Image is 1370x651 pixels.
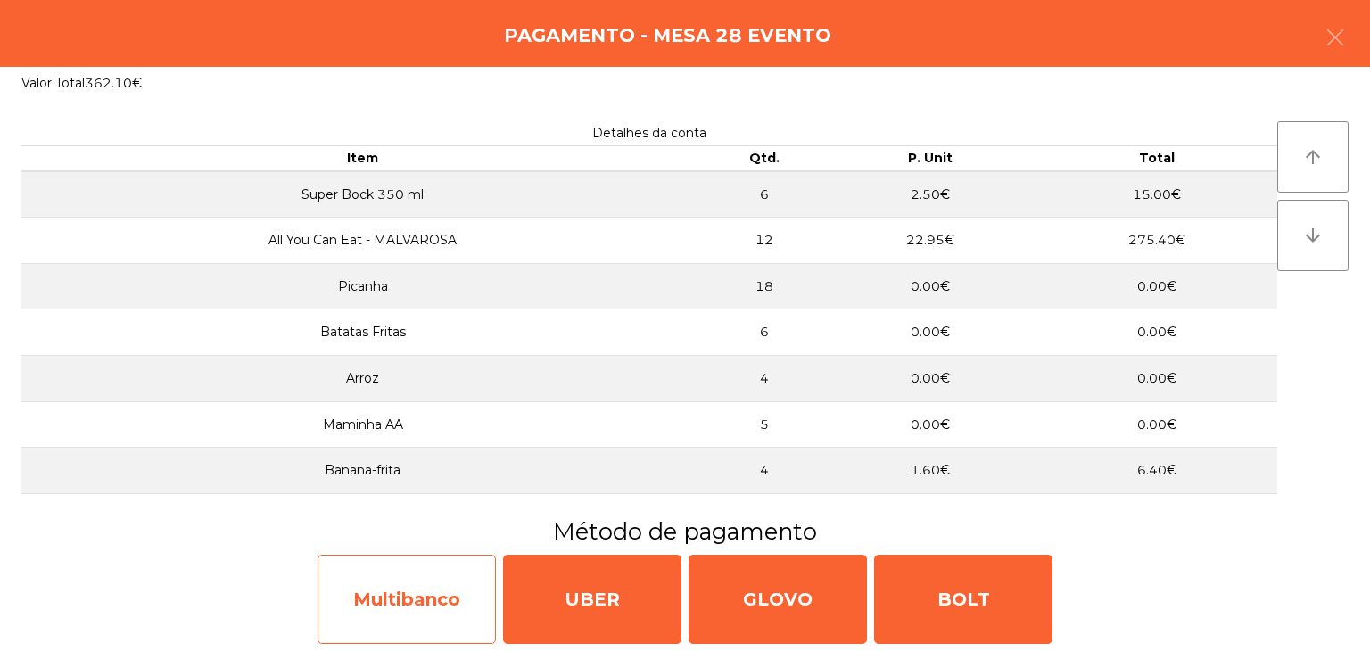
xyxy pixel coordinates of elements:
td: 15.00€ [1037,171,1277,218]
h4: Pagamento - Mesa 28 Evento [504,22,831,49]
td: 0.00€ [1037,309,1277,356]
td: 2.50€ [824,171,1037,218]
td: Água [21,493,704,540]
th: Total [1037,146,1277,171]
td: 12 [704,218,824,264]
td: 6 [704,171,824,218]
td: 6.40€ [1037,448,1277,494]
span: Valor Total [21,75,85,91]
td: Maminha AA [21,401,704,448]
td: 0.00€ [824,309,1037,356]
th: Qtd. [704,146,824,171]
th: P. Unit [824,146,1037,171]
h3: Método de pagamento [13,515,1357,548]
td: All You Can Eat - MALVAROSA [21,218,704,264]
i: arrow_upward [1302,146,1324,168]
span: 362.10€ [85,75,142,91]
td: 8.00€ [1037,493,1277,540]
div: GLOVO [689,555,867,644]
td: 275.40€ [1037,218,1277,264]
div: UBER [503,555,681,644]
td: 0.00€ [1037,401,1277,448]
td: 0.00€ [1037,263,1277,309]
td: Arroz [21,356,704,402]
td: 1.60€ [824,448,1037,494]
td: 18 [704,263,824,309]
td: Super Bock 350 ml [21,171,704,218]
td: 4 [704,356,824,402]
td: 4 [704,493,824,540]
td: 0.00€ [824,401,1037,448]
div: BOLT [874,555,1052,644]
td: 4 [704,448,824,494]
button: arrow_downward [1277,200,1349,271]
span: Detalhes da conta [592,125,706,141]
td: Picanha [21,263,704,309]
td: 2.00€ [824,493,1037,540]
button: arrow_upward [1277,121,1349,193]
td: 0.00€ [824,263,1037,309]
td: 22.95€ [824,218,1037,264]
td: Batatas Fritas [21,309,704,356]
i: arrow_downward [1302,225,1324,246]
div: Multibanco [318,555,496,644]
th: Item [21,146,704,171]
td: 0.00€ [1037,356,1277,402]
td: 5 [704,401,824,448]
td: Banana-frita [21,448,704,494]
td: 6 [704,309,824,356]
td: 0.00€ [824,356,1037,402]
